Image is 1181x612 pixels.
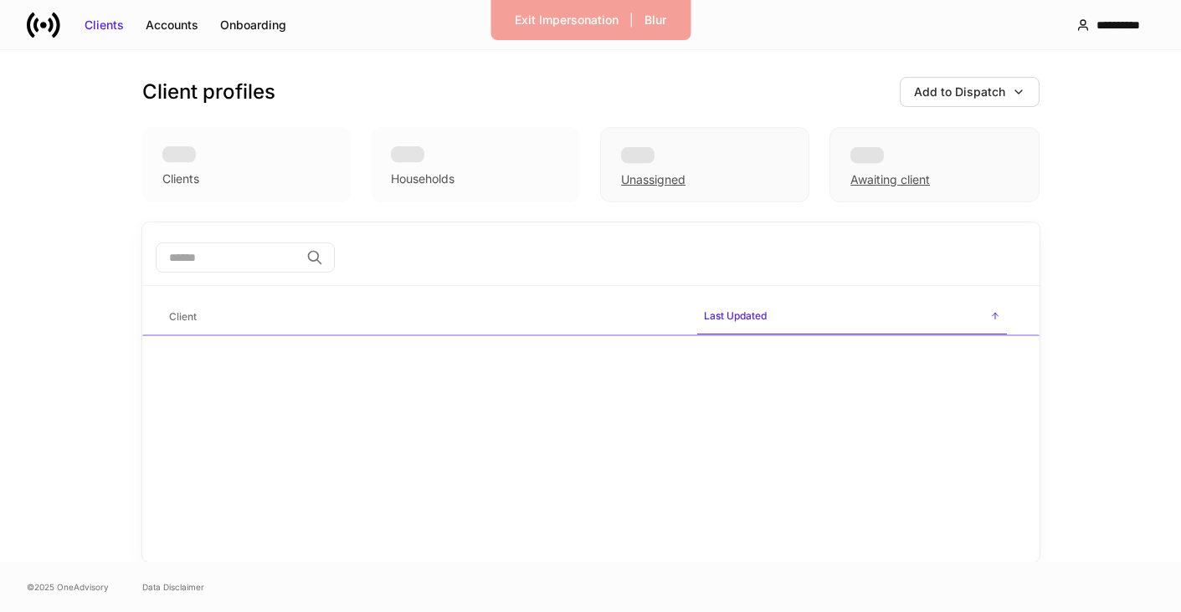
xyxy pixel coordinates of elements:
[27,580,109,594] span: © 2025 OneAdvisory
[515,12,619,28] div: Exit Impersonation
[850,171,930,188] div: Awaiting client
[634,7,677,33] button: Blur
[162,300,684,334] span: Client
[391,171,454,187] div: Households
[220,17,286,33] div: Onboarding
[621,171,685,188] div: Unassigned
[900,77,1040,107] button: Add to Dispatch
[704,308,767,324] h6: Last Updated
[829,127,1039,202] div: Awaiting client
[162,171,199,187] div: Clients
[504,7,629,33] button: Exit Impersonation
[600,127,809,202] div: Unassigned
[74,12,135,38] button: Clients
[644,12,666,28] div: Blur
[697,299,1007,335] span: Last Updated
[146,17,198,33] div: Accounts
[142,580,204,594] a: Data Disclaimer
[169,309,197,324] h6: Client
[135,12,209,38] button: Accounts
[914,84,1005,100] div: Add to Dispatch
[209,12,297,38] button: Onboarding
[142,79,275,105] h3: Client profiles
[85,17,124,33] div: Clients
